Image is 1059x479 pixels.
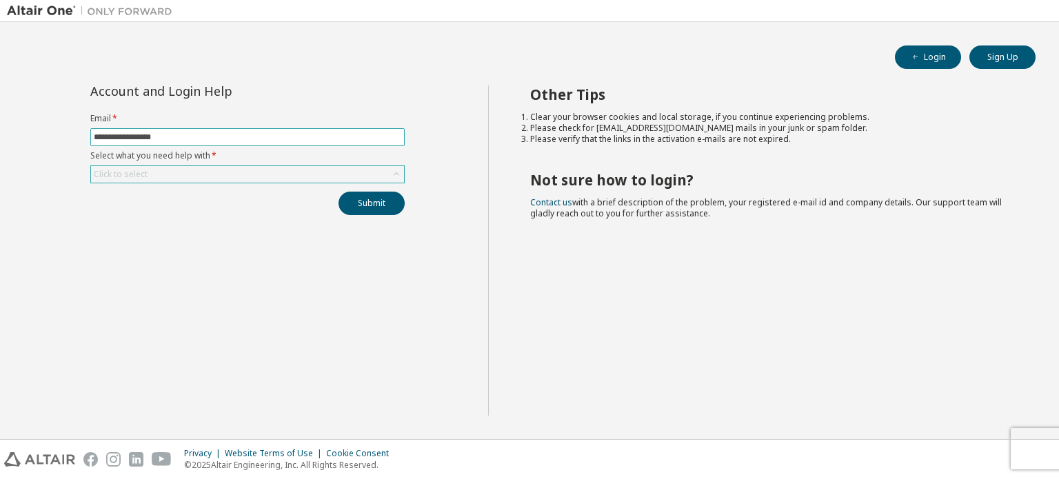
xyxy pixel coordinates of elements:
[530,85,1011,103] h2: Other Tips
[530,196,572,208] a: Contact us
[7,4,179,18] img: Altair One
[530,171,1011,189] h2: Not sure how to login?
[91,166,404,183] div: Click to select
[90,85,342,96] div: Account and Login Help
[530,196,1002,219] span: with a brief description of the problem, your registered e-mail id and company details. Our suppo...
[90,150,405,161] label: Select what you need help with
[895,45,961,69] button: Login
[339,192,405,215] button: Submit
[83,452,98,467] img: facebook.svg
[90,113,405,124] label: Email
[530,123,1011,134] li: Please check for [EMAIL_ADDRESS][DOMAIN_NAME] mails in your junk or spam folder.
[4,452,75,467] img: altair_logo.svg
[969,45,1036,69] button: Sign Up
[225,448,326,459] div: Website Terms of Use
[326,448,397,459] div: Cookie Consent
[530,112,1011,123] li: Clear your browser cookies and local storage, if you continue experiencing problems.
[184,448,225,459] div: Privacy
[94,169,148,180] div: Click to select
[530,134,1011,145] li: Please verify that the links in the activation e-mails are not expired.
[184,459,397,471] p: © 2025 Altair Engineering, Inc. All Rights Reserved.
[106,452,121,467] img: instagram.svg
[129,452,143,467] img: linkedin.svg
[152,452,172,467] img: youtube.svg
